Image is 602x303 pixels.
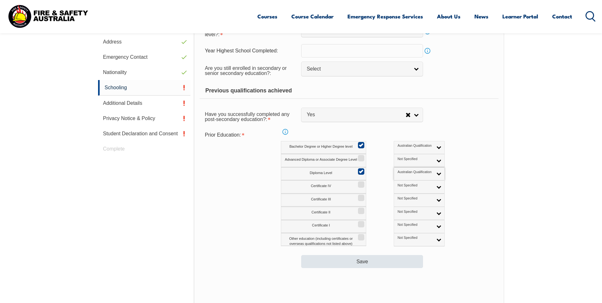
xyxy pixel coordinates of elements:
a: Privacy Notice & Policy [98,111,191,126]
a: Info [423,46,432,55]
label: Other education (including certificates or overseas qualifications not listed above) [281,233,366,246]
a: Info [281,127,290,136]
span: Are you still enrolled in secondary or senior secondary education?: [205,65,287,76]
span: Not Specified [398,157,433,161]
a: Additional Details [98,96,191,111]
a: Student Declaration and Consent [98,126,191,141]
span: Not Specified [398,196,433,201]
span: Australian Qualification [398,170,433,174]
span: Have you successfully completed any post-secondary education?: [205,111,289,122]
div: Previous qualifications achieved [200,83,498,99]
label: Bachelor Degree or Higher Degree level [281,141,366,154]
a: About Us [437,8,460,25]
label: Certificate III [281,194,366,207]
label: Certificate I [281,220,366,233]
span: Not Specified [398,210,433,214]
span: Australian Qualification [398,144,433,148]
label: Certificate IV [281,180,366,193]
a: Course Calendar [291,8,334,25]
span: Not Specified [398,236,433,240]
span: Yes [307,111,406,118]
button: Save [301,255,423,268]
a: Address [98,34,191,50]
label: Certificate II [281,207,366,220]
input: YYYY [301,44,423,57]
div: Have you successfully completed any post-secondary education? is required. [200,107,301,125]
a: Courses [257,8,277,25]
a: Contact [552,8,572,25]
label: Advanced Diploma or Associate Degree Level [281,154,366,167]
a: Nationality [98,65,191,80]
label: Diploma Level [281,167,366,180]
a: Learner Portal [502,8,538,25]
a: Emergency Response Services [347,8,423,25]
span: Not Specified [398,223,433,227]
a: Emergency Contact [98,50,191,65]
a: News [474,8,488,25]
div: Year Highest School Completed: [200,45,301,57]
div: Prior Education is required. [200,129,301,141]
a: Schooling [98,80,191,96]
span: Not Specified [398,183,433,188]
span: Select [307,66,409,72]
